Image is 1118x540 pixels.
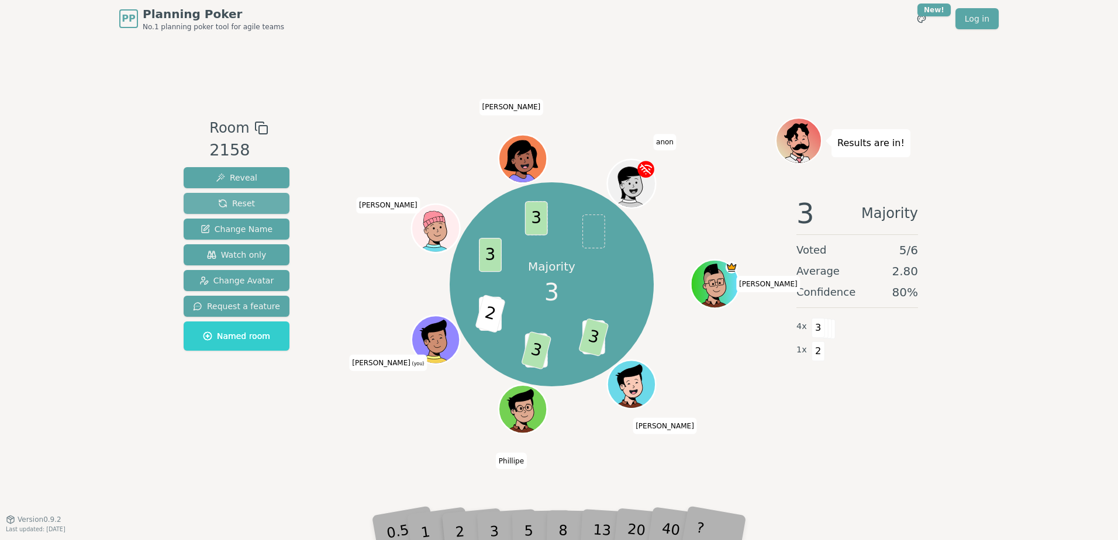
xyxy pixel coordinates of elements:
span: Request a feature [193,300,280,312]
span: 4 x [796,320,807,333]
span: 3 [525,201,548,235]
span: 2 [475,294,506,333]
span: Click to change your name [479,99,544,116]
span: 3 [521,331,552,369]
button: Reveal [184,167,289,188]
button: Change Name [184,219,289,240]
span: Reveal [216,172,257,184]
span: Change Name [201,223,272,235]
p: Majority [528,258,575,275]
span: Click to change your name [496,453,527,469]
a: PPPlanning PokerNo.1 planning poker tool for agile teams [119,6,284,32]
p: Results are in! [837,135,905,151]
span: Last updated: [DATE] [6,526,65,532]
span: 3 [796,199,815,227]
span: Click to change your name [356,198,420,214]
button: Reset [184,193,289,214]
span: Planning Poker [143,6,284,22]
button: Change Avatar [184,270,289,291]
span: (you) [410,361,425,366]
span: Reset [218,198,255,209]
span: 2.80 [892,263,918,279]
span: 3 [544,275,559,310]
span: 3 [479,238,502,272]
a: Log in [955,8,999,29]
button: New! [911,8,932,29]
span: Click to change your name [349,355,427,371]
span: 5 / 6 [899,242,918,258]
span: 2 [812,341,825,361]
button: Watch only [184,244,289,265]
span: Average [796,263,840,279]
span: Confidence [796,284,855,300]
span: Toce is the host [726,261,738,274]
span: No.1 planning poker tool for agile teams [143,22,284,32]
button: Request a feature [184,296,289,317]
button: Named room [184,321,289,351]
span: Named room [203,330,270,342]
span: Watch only [207,249,267,261]
span: 3 [812,318,825,338]
span: PP [122,12,135,26]
span: Change Avatar [199,275,274,286]
span: Version 0.9.2 [18,515,61,524]
span: Click to change your name [633,418,697,434]
span: 1 x [796,344,807,356]
span: Click to change your name [653,134,677,151]
span: 3 [578,318,609,356]
span: Room [209,117,249,139]
span: Majority [861,199,918,227]
button: Click to change your avatar [413,317,459,363]
span: 80 % [892,284,918,300]
span: Click to change your name [736,276,800,292]
span: Voted [796,242,827,258]
button: Version0.9.2 [6,515,61,524]
div: New! [917,4,951,16]
div: 2158 [209,139,268,162]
